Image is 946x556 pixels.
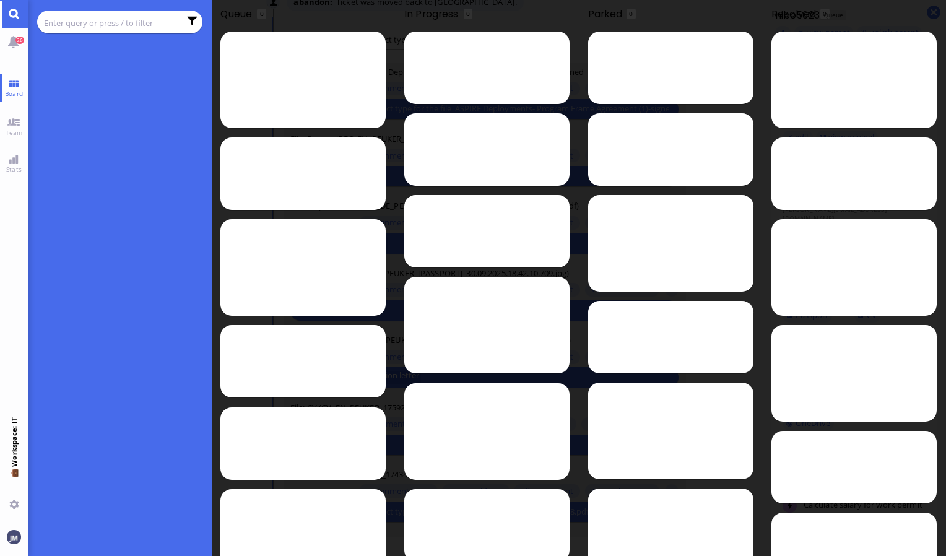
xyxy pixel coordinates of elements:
[44,16,180,30] input: Enter query or press / to filter
[260,9,264,18] span: 0
[2,89,26,98] span: Board
[7,530,20,544] img: You
[220,7,256,21] span: Queue
[629,9,633,18] span: 0
[588,7,627,21] span: Parked
[771,7,820,21] span: Resolved
[466,9,470,18] span: 0
[2,128,26,137] span: Team
[404,7,462,21] span: In progress
[15,37,24,44] span: 26
[3,165,25,173] span: Stats
[9,467,19,495] span: 💼 Workspace: IT
[823,9,827,18] span: 0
